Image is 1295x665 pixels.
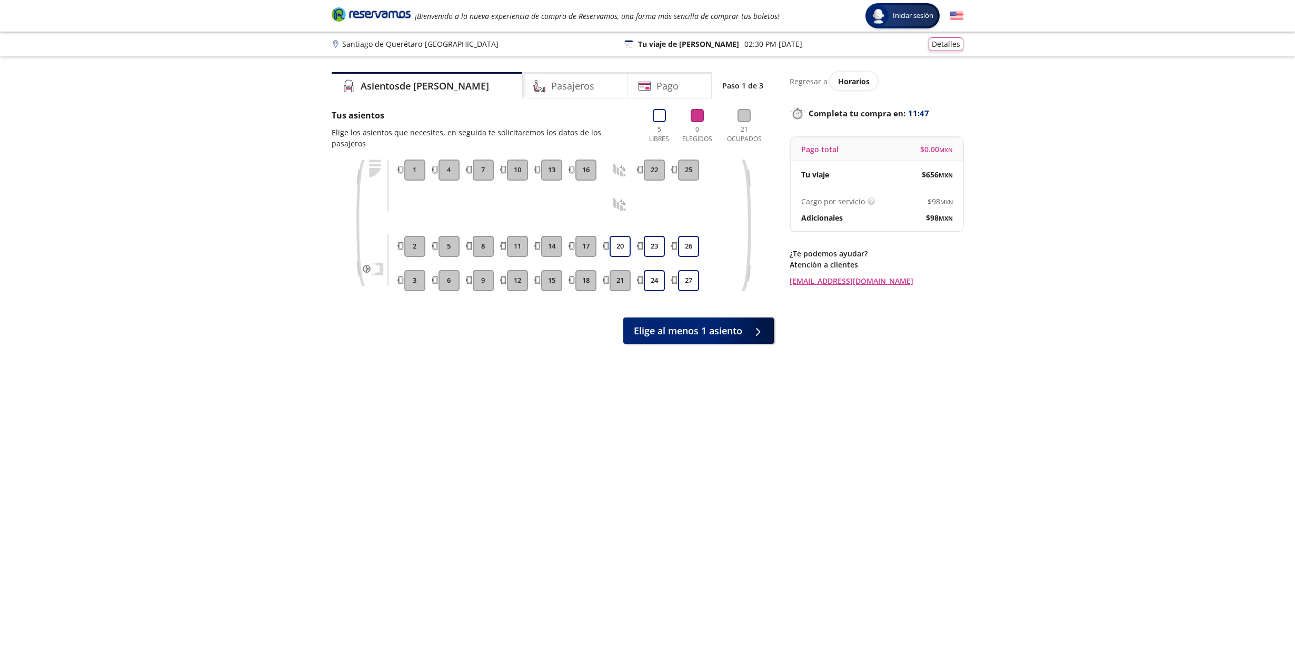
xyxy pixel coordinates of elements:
[575,236,596,257] button: 17
[790,76,828,87] p: Regresar a
[678,270,699,291] button: 27
[744,38,802,49] p: 02:30 PM [DATE]
[415,11,780,21] em: ¡Bienvenido a la nueva experiencia de compra de Reservamos, una forma más sencilla de comprar tus...
[439,236,460,257] button: 5
[920,144,953,155] span: $ 0.00
[939,171,953,179] small: MXN
[838,76,870,86] span: Horarios
[656,79,679,93] h4: Pago
[575,160,596,181] button: 16
[939,146,953,154] small: MXN
[332,6,411,22] i: Brand Logo
[404,270,425,291] button: 3
[790,248,963,259] p: ¿Te podemos ayudar?
[623,317,774,344] button: Elige al menos 1 asiento
[541,236,562,257] button: 14
[801,212,843,223] p: Adicionales
[507,160,528,181] button: 10
[361,79,489,93] h4: Asientos de [PERSON_NAME]
[940,198,953,206] small: MXN
[541,160,562,181] button: 13
[404,236,425,257] button: 2
[575,270,596,291] button: 18
[790,72,963,90] div: Regresar a ver horarios
[332,6,411,25] a: Brand Logo
[678,236,699,257] button: 26
[644,270,665,291] button: 24
[926,212,953,223] span: $ 98
[680,125,715,144] p: 0 Elegidos
[646,125,672,144] p: 5 Libres
[801,196,865,207] p: Cargo por servicio
[342,38,499,49] p: Santiago de Querétaro - [GEOGRAPHIC_DATA]
[507,270,528,291] button: 12
[473,160,494,181] button: 7
[722,80,763,91] p: Paso 1 de 3
[634,324,742,338] span: Elige al menos 1 asiento
[644,236,665,257] button: 23
[908,107,929,120] span: 11:47
[473,270,494,291] button: 9
[801,144,839,155] p: Pago total
[644,160,665,181] button: 22
[922,169,953,180] span: $ 656
[473,236,494,257] button: 8
[889,11,938,21] span: Iniciar sesión
[950,9,963,23] button: English
[610,236,631,257] button: 20
[439,160,460,181] button: 4
[929,37,963,51] button: Detalles
[801,169,829,180] p: Tu viaje
[404,160,425,181] button: 1
[551,79,594,93] h4: Pasajeros
[790,106,963,121] p: Completa tu compra en :
[610,270,631,291] button: 21
[723,125,766,144] p: 21 Ocupados
[541,270,562,291] button: 15
[678,160,699,181] button: 25
[928,196,953,207] span: $ 98
[332,127,636,149] p: Elige los asientos que necesites, en seguida te solicitaremos los datos de los pasajeros
[638,38,739,49] p: Tu viaje de [PERSON_NAME]
[939,214,953,222] small: MXN
[790,275,963,286] a: [EMAIL_ADDRESS][DOMAIN_NAME]
[332,109,636,122] p: Tus asientos
[790,259,963,270] p: Atención a clientes
[507,236,528,257] button: 11
[439,270,460,291] button: 6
